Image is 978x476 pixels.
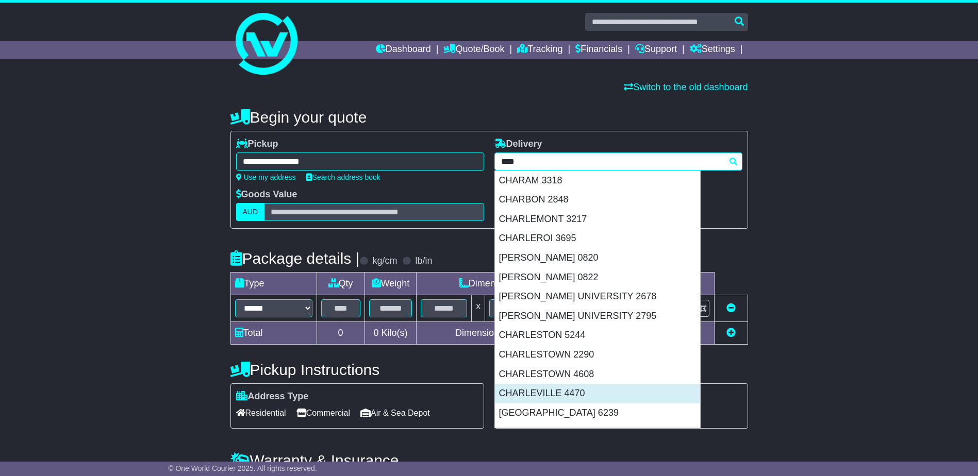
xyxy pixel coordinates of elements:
[417,273,608,295] td: Dimensions (L x W x H)
[230,250,360,267] h4: Package details |
[236,391,309,402] label: Address Type
[443,41,504,59] a: Quote/Book
[495,171,700,191] div: CHARAM 3318
[726,328,736,338] a: Add new item
[372,256,397,267] label: kg/cm
[726,303,736,313] a: Remove this item
[306,173,380,181] a: Search address book
[364,322,417,345] td: Kilo(s)
[495,287,700,307] div: [PERSON_NAME] UNIVERSITY 2678
[494,139,542,150] label: Delivery
[230,452,748,469] h4: Warranty & Insurance
[517,41,562,59] a: Tracking
[495,384,700,403] div: CHARLEVILLE 4470
[230,361,484,378] h4: Pickup Instructions
[230,109,748,126] h4: Begin your quote
[317,273,364,295] td: Qty
[494,152,742,171] typeahead: Please provide city
[317,322,364,345] td: 0
[495,268,700,287] div: [PERSON_NAME] 0822
[168,464,317,472] span: © One World Courier 2025. All rights reserved.
[376,41,431,59] a: Dashboard
[296,405,350,421] span: Commercial
[236,405,286,421] span: Residential
[360,405,430,421] span: Air & Sea Depot
[495,248,700,268] div: [PERSON_NAME] 0820
[635,41,677,59] a: Support
[495,190,700,210] div: CHARBON 2848
[495,365,700,384] div: CHARLESTOWN 4608
[495,307,700,326] div: [PERSON_NAME] UNIVERSITY 2795
[230,273,317,295] td: Type
[373,328,378,338] span: 0
[495,403,700,423] div: [GEOGRAPHIC_DATA] 6239
[575,41,622,59] a: Financials
[236,139,278,150] label: Pickup
[236,189,297,200] label: Goods Value
[495,345,700,365] div: CHARLESTOWN 2290
[472,295,485,322] td: x
[495,210,700,229] div: CHARLEMONT 3217
[690,41,735,59] a: Settings
[364,273,417,295] td: Weight
[417,322,608,345] td: Dimensions in Centimetre(s)
[236,173,296,181] a: Use my address
[495,326,700,345] div: CHARLESTON 5244
[415,256,432,267] label: lb/in
[230,322,317,345] td: Total
[624,82,748,92] a: Switch to the old dashboard
[236,203,265,221] label: AUD
[495,229,700,248] div: CHARLEROI 3695
[495,422,700,442] div: CHARLEYS FOREST 2622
